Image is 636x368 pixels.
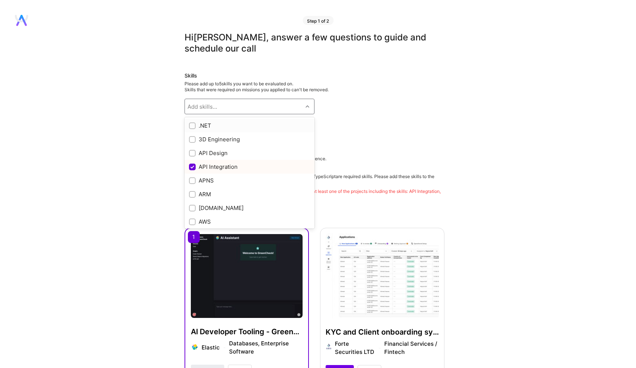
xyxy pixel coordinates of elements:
img: Company logo [191,343,199,351]
div: ARM [189,190,310,198]
div: API Design [189,149,310,157]
div: Please make sure that at least two projects are selected, with at least one of the projects inclu... [185,188,444,200]
div: APNS [189,177,310,184]
i: icon Chevron [306,105,309,108]
img: AI Developer Tooling - GreenCheck [191,234,303,318]
div: Hi [PERSON_NAME] , answer a few questions to guide and schedule our call [185,32,444,54]
h4: AI Developer Tooling - GreenCheck [191,327,303,336]
div: Please add up to 5 skills you want to be evaluated on. [185,81,444,93]
div: .NET [189,122,310,129]
div: Step 1 of 2 [303,16,333,25]
div: Add skills... [187,103,217,111]
div: 3D Engineering [189,135,310,143]
div: Elastic Databases, Enterprise Software [202,339,303,356]
span: Skills that were required on missions you applied to can't be removed. [185,87,329,92]
div: AWS [189,218,310,226]
div: Skills [185,72,444,79]
div: [DOMAIN_NAME] [189,204,310,212]
div: Please select projects that best represent your skills and experience. Be prepared to discuss the... [185,156,444,200]
div: API Integration [189,163,310,171]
